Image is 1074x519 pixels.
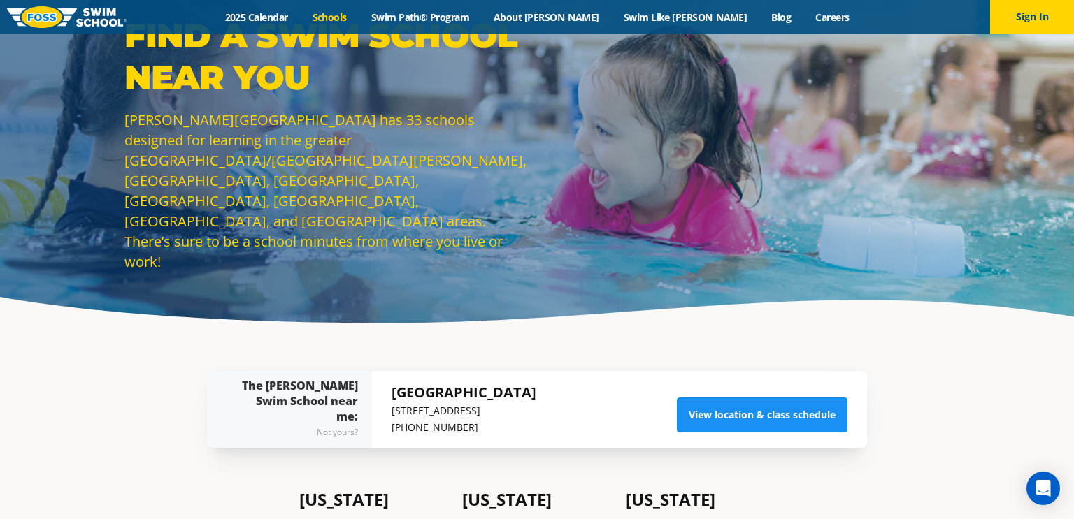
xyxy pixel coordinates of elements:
[299,490,448,509] h4: [US_STATE]
[7,6,127,28] img: FOSS Swim School Logo
[1026,472,1060,505] div: Open Intercom Messenger
[392,419,536,436] p: [PHONE_NUMBER]
[300,10,359,24] a: Schools
[124,110,530,272] p: [PERSON_NAME][GEOGRAPHIC_DATA] has 33 schools designed for learning in the greater [GEOGRAPHIC_DA...
[482,10,612,24] a: About [PERSON_NAME]
[392,383,536,402] h5: [GEOGRAPHIC_DATA]
[677,397,847,432] a: View location & class schedule
[462,490,611,509] h4: [US_STATE]
[611,10,759,24] a: Swim Like [PERSON_NAME]
[759,10,803,24] a: Blog
[213,10,300,24] a: 2025 Calendar
[235,378,358,441] div: The [PERSON_NAME] Swim School near me:
[803,10,861,24] a: Careers
[359,10,481,24] a: Swim Path® Program
[392,402,536,419] p: [STREET_ADDRESS]
[235,424,358,441] div: Not yours?
[626,490,775,509] h4: [US_STATE]
[124,15,530,98] p: Find a Swim School Near You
